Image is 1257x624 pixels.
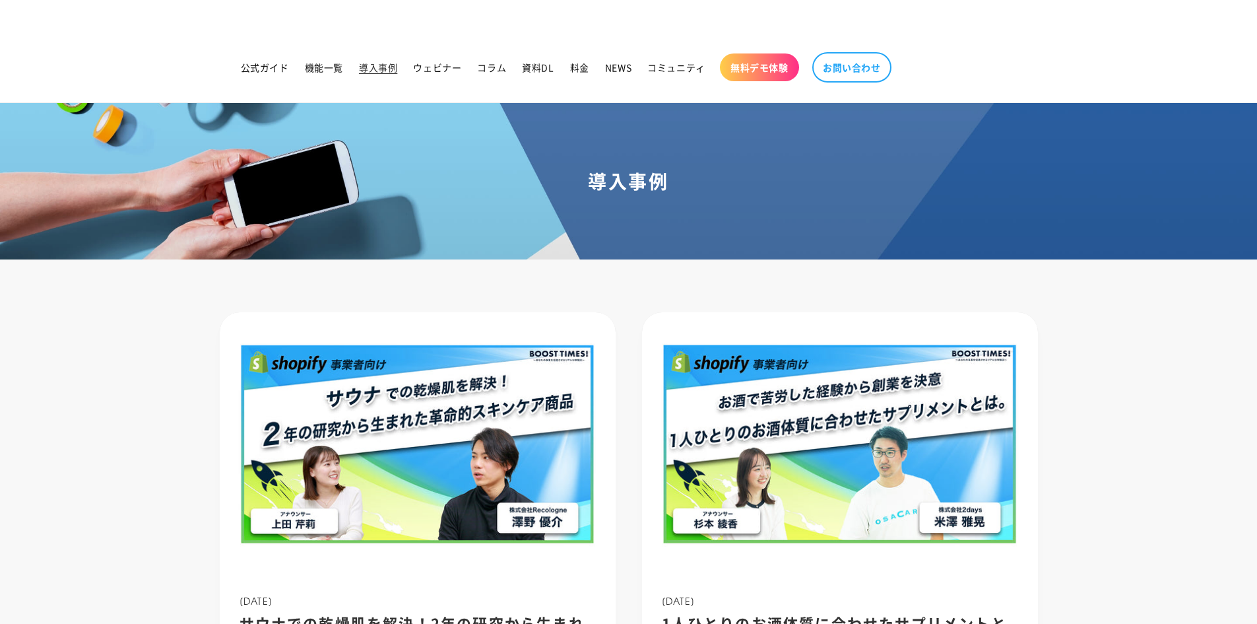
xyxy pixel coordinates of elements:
[662,594,695,607] span: [DATE]
[351,53,405,81] a: 導入事例
[233,53,297,81] a: 公式ガイド
[597,53,639,81] a: NEWS
[477,61,506,73] span: コラム
[405,53,469,81] a: ウェビナー
[570,61,589,73] span: 料金
[605,61,631,73] span: NEWS
[469,53,514,81] a: コラム
[514,53,562,81] a: 資料DL
[241,61,289,73] span: 公式ガイド
[305,61,343,73] span: 機能一覧
[297,53,351,81] a: 機能一覧
[730,61,789,73] span: 無料デモ体験
[647,61,705,73] span: コミュニティ
[720,53,799,81] a: 無料デモ体験
[812,52,891,83] a: お問い合わせ
[639,53,713,81] a: コミュニティ
[413,61,461,73] span: ウェビナー
[642,312,1038,576] img: 1人ひとりのお酒体質に合わせたサプリメントとは。お酒で苦労した経験から創業を決意｜BOOST TIMES!#23
[16,169,1241,193] h1: 導入事例
[240,594,273,607] span: [DATE]
[220,312,616,576] img: サウナでの乾燥肌を解決！2年の研究から生まれた革命的スキンケア商品｜BOOST TIMES!#24
[359,61,397,73] span: 導入事例
[522,61,554,73] span: 資料DL
[823,61,881,73] span: お問い合わせ
[562,53,597,81] a: 料金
